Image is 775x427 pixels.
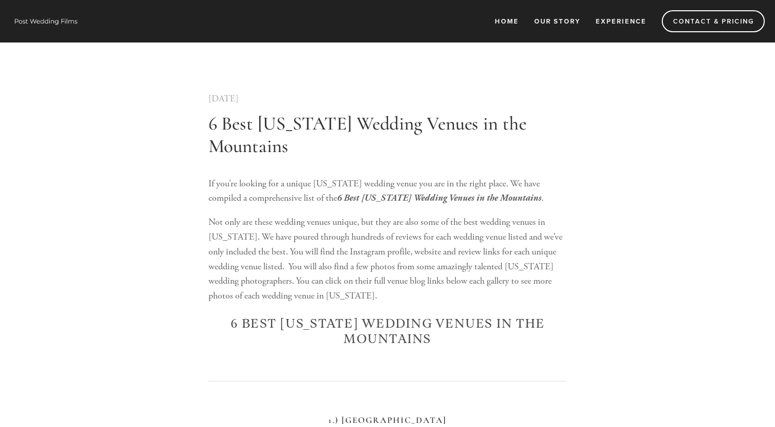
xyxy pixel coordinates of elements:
a: Contact & Pricing [662,10,765,32]
a: Our Story [528,13,587,30]
a: Home [488,13,526,30]
em: 6 Best [US_STATE] Wedding Venues in the Mountains [337,193,541,203]
img: Wisconsin Wedding Videographer [10,13,82,29]
a: 6 Best [US_STATE] Wedding Venues in the Mountains [208,112,527,158]
p: Not only are these wedding venues unique, but they are also some of the best wedding venues in [U... [208,215,567,304]
a: Experience [589,13,653,30]
h2: 6 Best [US_STATE] Wedding Venues in the Mountains [208,316,567,347]
p: If you’re looking for a unique [US_STATE] wedding venue you are in the right place. We have compi... [208,177,567,206]
a: [DATE] [208,93,239,104]
h3: 1.) [GEOGRAPHIC_DATA] [208,415,567,425]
